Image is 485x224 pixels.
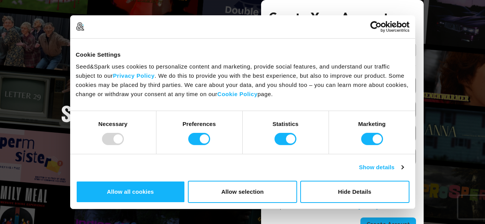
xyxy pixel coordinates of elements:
div: Seed&Spark uses cookies to personalize content and marketing, provide social features, and unders... [76,62,409,99]
a: Terms of Use [302,204,338,209]
img: logo [76,22,84,31]
a: Show details [359,163,403,172]
img: Seed&Spark Logo [61,106,172,123]
button: Allow all cookies [76,181,185,203]
strong: Preferences [182,121,216,127]
a: Privacy Policy [113,72,155,79]
a: Privacy Policy [342,204,379,209]
h3: Create Your Account [269,9,416,28]
a: Cookie Policy [217,91,258,97]
strong: Necessary [99,121,128,127]
a: Usercentrics Cookiebot - opens in a new window [342,21,409,32]
strong: Marketing [358,121,386,127]
button: Hide Details [300,181,409,203]
strong: Statistics [273,121,299,127]
button: Allow selection [188,181,297,203]
a: Seed&Spark Homepage [61,106,172,138]
div: Cookie Settings [76,50,409,59]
